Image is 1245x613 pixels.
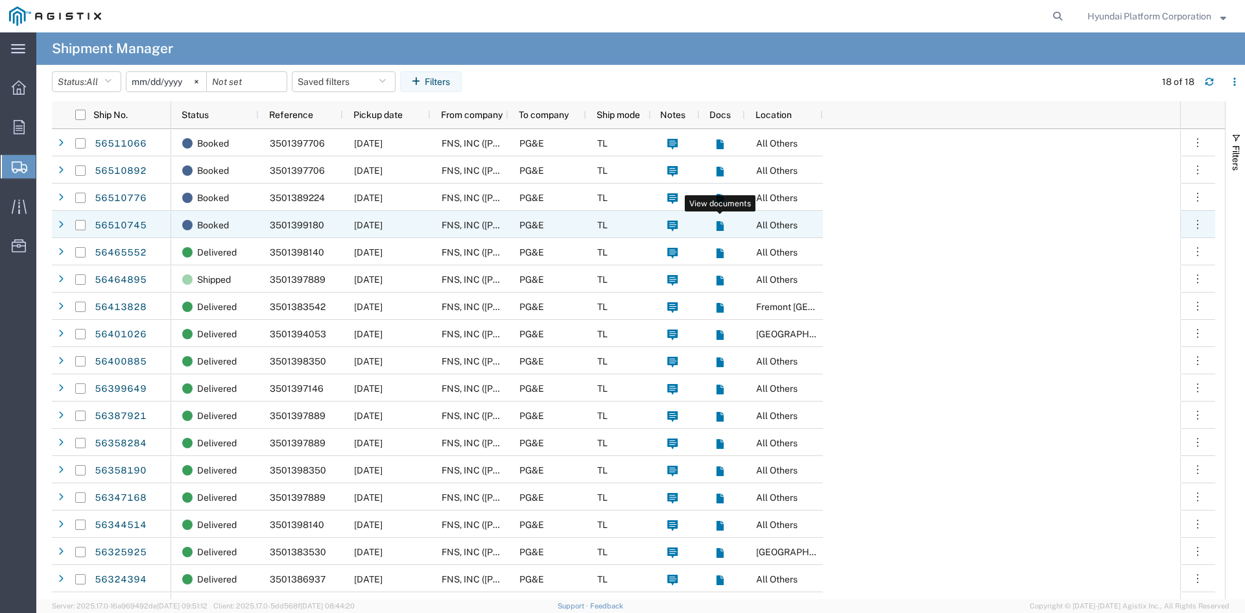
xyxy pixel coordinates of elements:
input: Not set [126,72,206,91]
span: Ship No. [93,110,128,120]
span: FNS, INC (Harmon)(C/O Hyundai Corporation) [442,465,670,475]
span: Pickup date [353,110,403,120]
span: 3501399180 [270,220,324,230]
span: 3501398350 [270,356,326,367]
a: 56510745 [94,215,147,236]
span: All Others [756,165,798,176]
span: FNS, INC (Harmon)(C/O Hyundai Corporation) [442,165,670,176]
input: Not set [207,72,287,91]
span: Notes [660,110,685,120]
span: TL [597,165,608,176]
span: Delivered [197,429,237,457]
span: 07/31/2025 [354,520,383,530]
span: PG&E [519,274,544,285]
span: 08/20/2025 [354,165,383,176]
button: Filters [400,71,462,92]
span: 3501397889 [270,438,326,448]
a: 56358284 [94,433,147,454]
span: TL [597,302,608,312]
span: FNS, INC (Harmon)(C/O Hyundai Corporation) [442,302,670,312]
span: TL [597,193,608,203]
span: 08/14/2025 [354,247,383,258]
span: FNS, INC (Harmon)(C/O Hyundai Corporation) [442,383,670,394]
span: All Others [756,411,798,421]
span: [DATE] 09:51:12 [157,602,207,610]
span: 08/19/2025 [354,220,383,230]
span: All Others [756,138,798,149]
span: All Others [756,492,798,503]
span: FNS, INC (Harmon)(C/O Hyundai Corporation) [442,520,670,530]
span: 08/20/2025 [354,138,383,149]
span: TL [597,383,608,394]
span: Delivered [197,293,237,320]
span: All Others [756,520,798,530]
span: TL [597,247,608,258]
img: logo [9,6,101,26]
span: PG&E [519,138,544,149]
a: 56347168 [94,488,147,509]
span: PG&E [519,520,544,530]
span: 08/05/2025 [354,411,383,421]
span: 3501386937 [270,574,326,584]
span: All Others [756,247,798,258]
span: FNS, INC (Harmon)(C/O Hyundai Corporation) [442,138,670,149]
a: 56401026 [94,324,147,345]
span: Ship mode [597,110,640,120]
a: 56358190 [94,461,147,481]
span: Reference [269,110,313,120]
span: TL [597,356,608,367]
span: TL [597,438,608,448]
span: Status [182,110,209,120]
span: All Others [756,193,798,203]
span: PG&E [519,574,544,584]
span: FNS, INC (Harmon)(C/O Hyundai Corporation) [442,438,670,448]
div: 18 of 18 [1162,75,1194,89]
span: TL [597,220,608,230]
span: All Others [756,438,798,448]
span: PG&E [519,356,544,367]
span: 08/20/2025 [354,193,383,203]
span: TL [597,329,608,339]
span: FNS, INC (Harmon)(C/O Hyundai Corporation) [442,329,670,339]
span: Location [755,110,792,120]
span: Delivered [197,511,237,538]
span: Delivered [197,484,237,511]
span: To company [519,110,569,120]
span: 08/06/2025 [354,383,383,394]
span: Delivered [197,320,237,348]
span: Delivered [197,538,237,566]
span: Copyright © [DATE]-[DATE] Agistix Inc., All Rights Reserved [1030,601,1229,612]
span: 3501397889 [270,411,326,421]
span: Delivered [197,348,237,375]
span: PG&E [519,165,544,176]
span: Hyundai Platform Corporation [1087,9,1211,23]
span: 3501397889 [270,274,326,285]
span: PG&E [519,302,544,312]
span: PG&E [519,411,544,421]
a: 56325925 [94,542,147,563]
span: 3501397146 [270,383,324,394]
span: All Others [756,356,798,367]
span: FNS, INC (Harmon)(C/O Hyundai Corporation) [442,411,670,421]
span: 3501383542 [270,302,326,312]
span: 07/30/2025 [354,547,383,557]
span: All Others [756,465,798,475]
span: Delivered [197,457,237,484]
span: TL [597,574,608,584]
span: From company [441,110,503,120]
a: 56510892 [94,161,147,182]
span: PG&E [519,329,544,339]
span: PG&E [519,438,544,448]
span: 3501398350 [270,465,326,475]
a: Feedback [590,602,623,610]
span: PG&E [519,193,544,203]
span: PG&E [519,247,544,258]
a: 56324394 [94,570,147,590]
span: 07/30/2025 [354,574,383,584]
span: Client: 2025.17.0-5dd568f [213,602,355,610]
span: 08/05/2025 [354,438,383,448]
span: TL [597,465,608,475]
span: Booked [197,211,229,239]
button: Saved filters [292,71,396,92]
a: 56400885 [94,352,147,372]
